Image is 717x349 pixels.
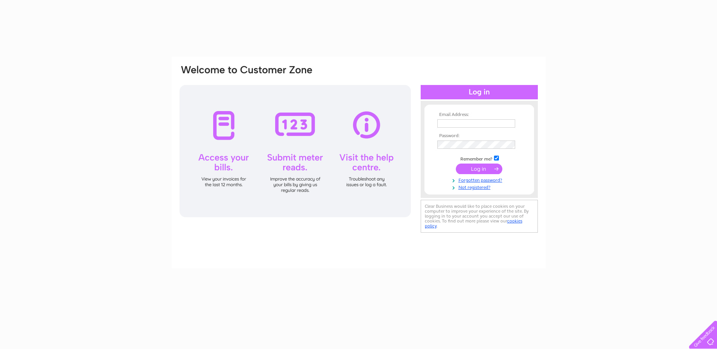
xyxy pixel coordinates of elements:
[421,200,538,233] div: Clear Business would like to place cookies on your computer to improve your experience of the sit...
[435,133,523,139] th: Password:
[425,218,522,229] a: cookies policy
[437,176,523,183] a: Forgotten password?
[456,164,502,174] input: Submit
[435,112,523,117] th: Email Address:
[435,154,523,162] td: Remember me?
[437,183,523,190] a: Not registered?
